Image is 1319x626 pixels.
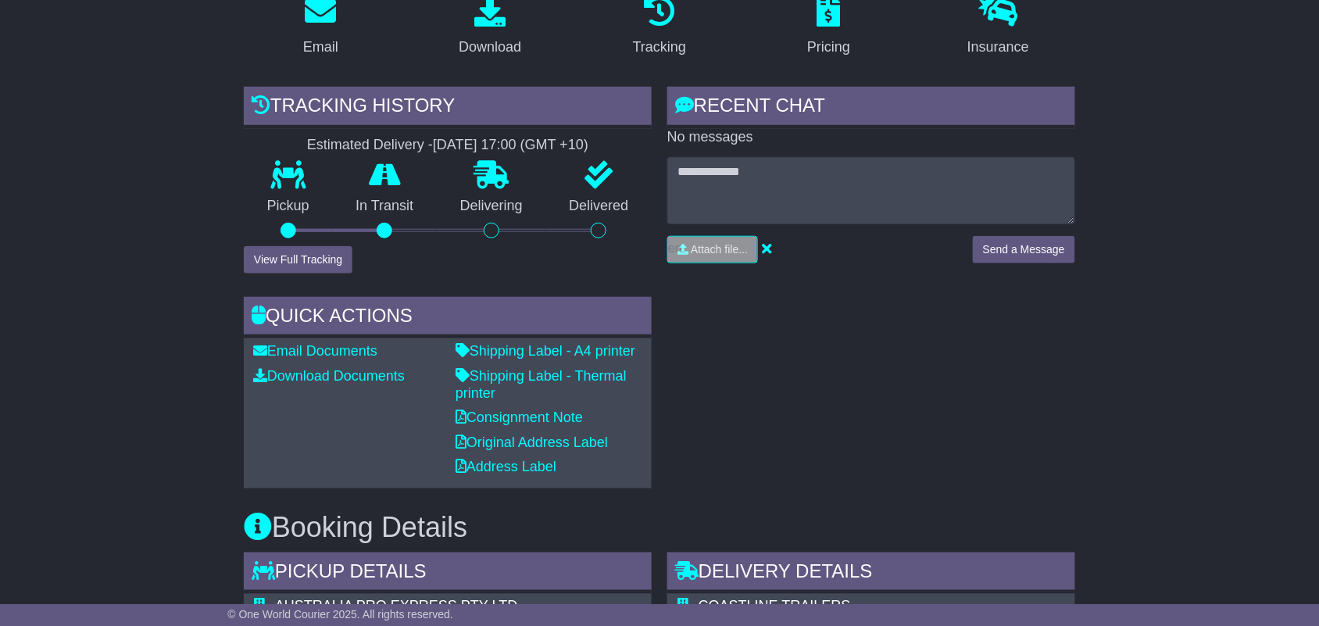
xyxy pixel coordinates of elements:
p: No messages [667,129,1075,146]
p: Delivering [437,198,546,215]
a: Consignment Note [456,410,583,425]
div: Estimated Delivery - [244,137,652,154]
span: COASTLINE TRAILERS [699,599,851,614]
a: Original Address Label [456,435,608,450]
div: [DATE] 17:00 (GMT +10) [433,137,588,154]
a: Address Label [456,459,556,474]
div: RECENT CHAT [667,87,1075,129]
a: Shipping Label - A4 printer [456,343,635,359]
div: Pricing [807,37,850,58]
div: Download [459,37,521,58]
div: Tracking [633,37,686,58]
div: Tracking history [244,87,652,129]
span: AUSTRALIA PRO EXPRESS PTY LTD [275,599,517,614]
div: Delivery Details [667,553,1075,595]
div: Pickup Details [244,553,652,595]
a: Email Documents [253,343,377,359]
a: Download Documents [253,368,405,384]
p: Delivered [546,198,652,215]
h3: Booking Details [244,512,1075,543]
a: Shipping Label - Thermal printer [456,368,627,401]
p: In Transit [333,198,438,215]
div: Quick Actions [244,297,652,339]
div: Insurance [967,37,1029,58]
div: Email [303,37,338,58]
button: View Full Tracking [244,246,352,274]
button: Send a Message [973,236,1075,263]
span: © One World Courier 2025. All rights reserved. [227,608,453,621]
p: Pickup [244,198,333,215]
